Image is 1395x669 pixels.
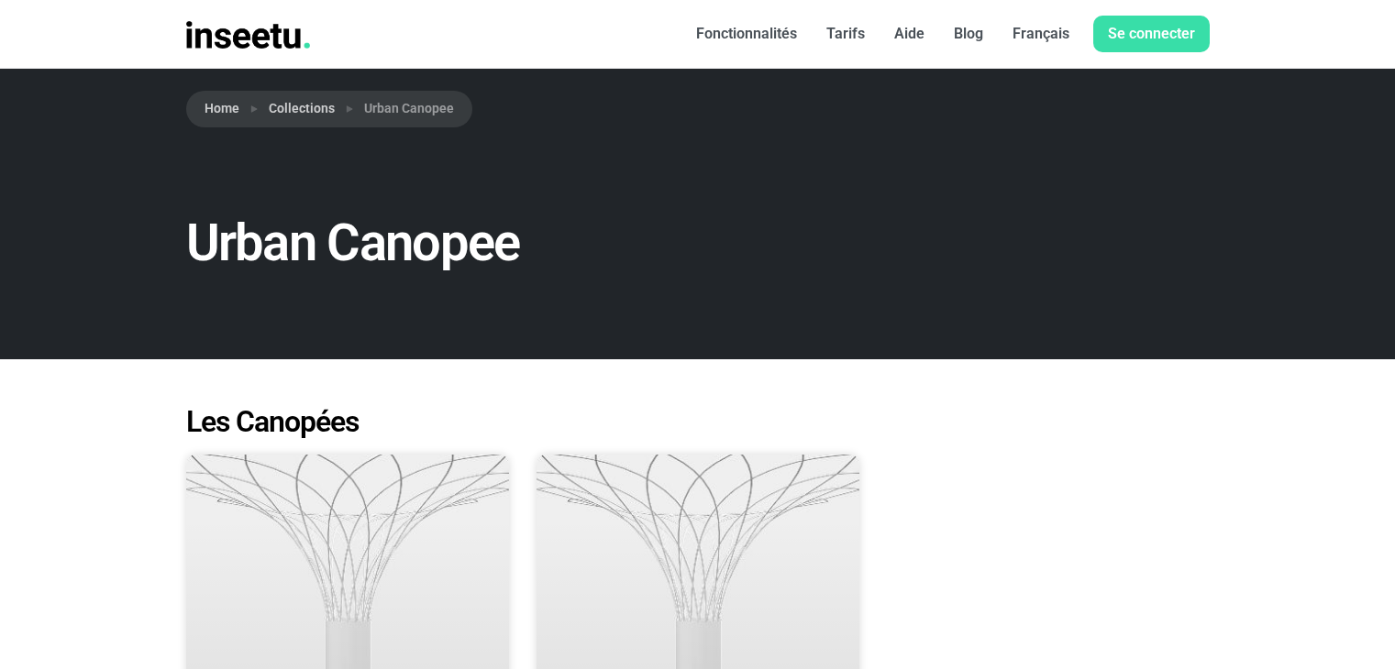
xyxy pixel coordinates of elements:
[1093,16,1210,52] a: Se connecter
[1108,25,1195,42] font: Se connecter
[186,407,1210,436] h2: Les Canopées
[826,25,865,42] font: Tarifs
[186,21,311,49] img: INSEETU
[335,98,454,120] li: Urban Canopee
[880,16,939,52] a: Aide
[998,16,1084,52] a: Français
[812,16,880,52] a: Tarifs
[205,99,239,118] a: Home
[954,25,983,42] font: Blog
[269,99,335,118] a: Collections
[894,25,924,42] font: Aide
[681,16,812,52] a: Fonctionnalités
[939,16,998,52] a: Blog
[186,91,1210,127] nav: breadcrumb
[696,25,797,42] font: Fonctionnalités
[186,215,861,272] h1: Urban Canopee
